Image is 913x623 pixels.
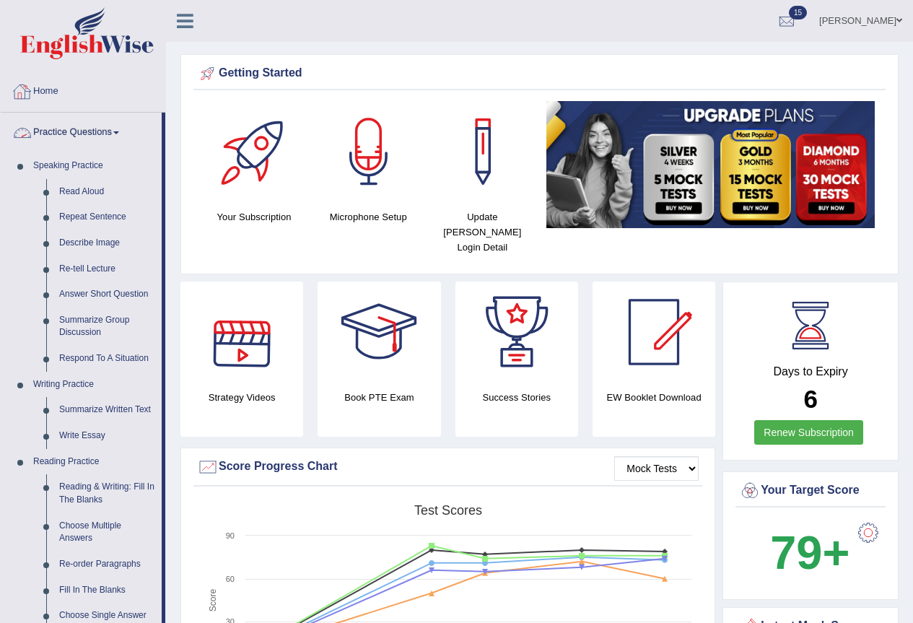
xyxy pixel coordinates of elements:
[226,531,235,540] text: 90
[593,390,715,405] h4: EW Booklet Download
[53,474,162,513] a: Reading & Writing: Fill In The Blanks
[208,589,218,612] tspan: Score
[53,230,162,256] a: Describe Image
[53,346,162,372] a: Respond To A Situation
[197,63,882,84] div: Getting Started
[197,456,699,478] div: Score Progress Chart
[754,420,863,445] a: Renew Subscription
[53,397,162,423] a: Summarize Written Text
[180,390,303,405] h4: Strategy Videos
[1,113,162,149] a: Practice Questions
[455,390,578,405] h4: Success Stories
[739,480,882,502] div: Your Target Score
[53,578,162,604] a: Fill In The Blanks
[803,385,817,413] b: 6
[432,209,532,255] h4: Update [PERSON_NAME] Login Detail
[53,179,162,205] a: Read Aloud
[53,513,162,552] a: Choose Multiple Answers
[53,308,162,346] a: Summarize Group Discussion
[204,209,304,225] h4: Your Subscription
[53,204,162,230] a: Repeat Sentence
[739,365,882,378] h4: Days to Expiry
[414,503,482,518] tspan: Test scores
[53,552,162,578] a: Re-order Paragraphs
[27,372,162,398] a: Writing Practice
[770,526,849,579] b: 79+
[318,390,440,405] h4: Book PTE Exam
[53,282,162,308] a: Answer Short Question
[546,101,875,228] img: small5.jpg
[226,575,235,583] text: 60
[789,6,807,19] span: 15
[318,209,418,225] h4: Microphone Setup
[27,153,162,179] a: Speaking Practice
[1,71,165,108] a: Home
[53,256,162,282] a: Re-tell Lecture
[27,449,162,475] a: Reading Practice
[53,423,162,449] a: Write Essay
